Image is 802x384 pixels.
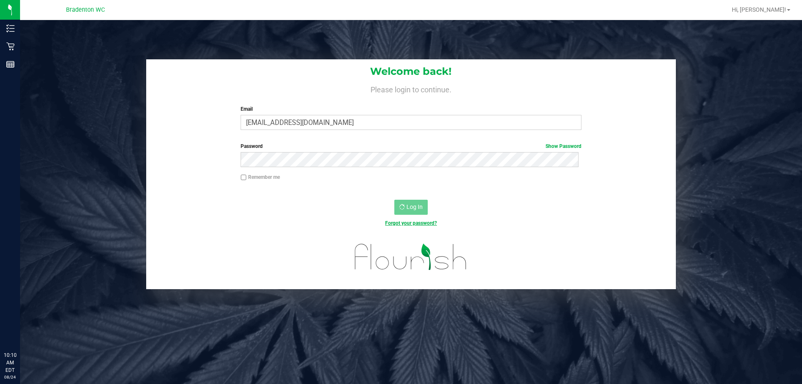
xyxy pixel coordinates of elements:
[6,24,15,33] inline-svg: Inventory
[241,105,581,113] label: Email
[406,203,423,210] span: Log In
[732,6,786,13] span: Hi, [PERSON_NAME]!
[241,175,246,181] input: Remember me
[345,236,477,278] img: flourish_logo.svg
[241,143,263,149] span: Password
[241,173,280,181] label: Remember me
[4,374,16,380] p: 08/24
[394,200,428,215] button: Log In
[4,351,16,374] p: 10:10 AM EDT
[546,143,581,149] a: Show Password
[146,66,676,77] h1: Welcome back!
[146,84,676,94] h4: Please login to continue.
[6,42,15,51] inline-svg: Retail
[385,220,437,226] a: Forgot your password?
[6,60,15,69] inline-svg: Reports
[66,6,105,13] span: Bradenton WC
